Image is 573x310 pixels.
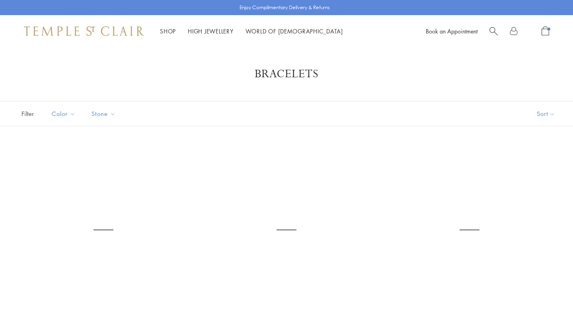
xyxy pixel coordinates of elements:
a: ShopShop [160,27,176,35]
img: Temple St. Clair [24,26,144,36]
span: Stone [88,109,122,119]
button: Show sort by [519,102,573,126]
a: Book an Appointment [426,27,477,35]
a: Search [489,26,498,36]
h1: Bracelets [32,67,541,81]
nav: Main navigation [160,26,343,36]
a: High JewelleryHigh Jewellery [188,27,234,35]
a: World of [DEMOGRAPHIC_DATA]World of [DEMOGRAPHIC_DATA] [246,27,343,35]
p: Enjoy Complimentary Delivery & Returns [240,4,330,12]
a: Open Shopping Bag [542,26,549,36]
button: Color [46,105,82,123]
button: Stone [86,105,122,123]
span: Color [48,109,82,119]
